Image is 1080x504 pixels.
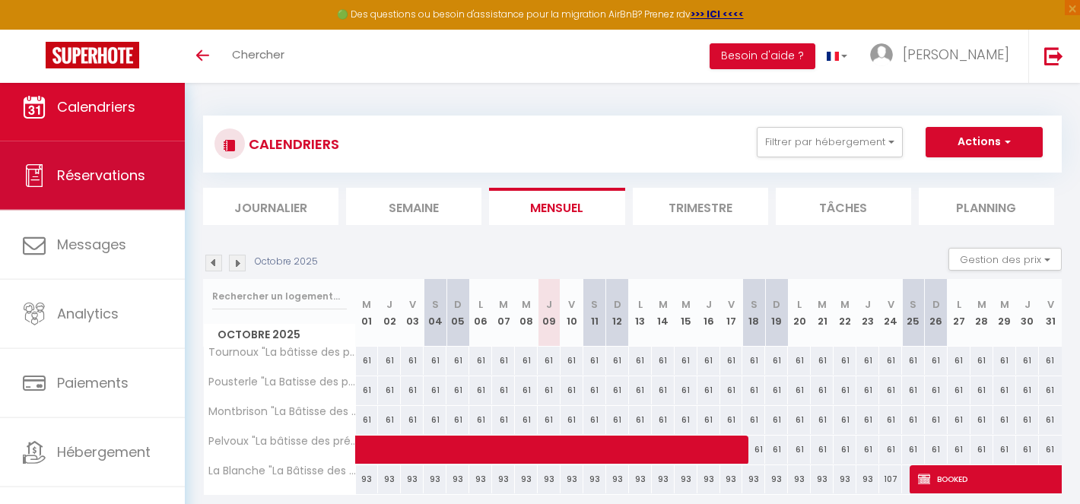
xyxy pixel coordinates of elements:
div: 61 [378,406,401,434]
abbr: S [432,297,439,312]
div: 61 [606,406,629,434]
div: 61 [948,406,970,434]
div: 93 [538,465,561,493]
div: 61 [401,376,424,404]
th: 11 [583,279,606,347]
div: 61 [356,376,379,404]
div: 61 [446,376,469,404]
th: 23 [856,279,879,347]
div: 61 [879,406,902,434]
abbr: M [977,297,986,312]
img: logout [1044,46,1063,65]
div: 61 [446,347,469,375]
button: Besoin d'aide ? [710,43,815,69]
div: 93 [424,465,446,493]
span: Hébergement [57,442,151,461]
h3: CALENDRIERS [245,127,339,161]
div: 61 [538,347,561,375]
div: 61 [1039,376,1062,404]
div: 61 [720,376,743,404]
div: 61 [1039,347,1062,375]
abbr: D [454,297,462,312]
div: 93 [561,465,583,493]
div: 61 [697,376,720,404]
abbr: M [499,297,508,312]
div: 61 [1016,347,1039,375]
div: 61 [378,376,401,404]
div: 61 [561,347,583,375]
div: 61 [925,347,948,375]
abbr: D [614,297,621,312]
span: Tournoux "La bâtisse des prés" [206,347,358,358]
th: 07 [492,279,515,347]
span: Pelvoux "La bâtisse des prés" [206,436,358,447]
div: 61 [765,376,788,404]
div: 61 [856,406,879,434]
div: 61 [629,347,652,375]
div: 61 [720,406,743,434]
span: Réservations [57,166,145,185]
div: 61 [378,347,401,375]
div: 61 [834,347,856,375]
div: 61 [424,376,446,404]
div: 61 [629,406,652,434]
div: 61 [401,347,424,375]
div: 93 [606,465,629,493]
p: Octobre 2025 [255,255,318,269]
div: 61 [925,376,948,404]
abbr: V [409,297,416,312]
abbr: M [840,297,850,312]
div: 61 [742,406,765,434]
th: 28 [970,279,993,347]
div: 61 [697,406,720,434]
abbr: J [386,297,392,312]
div: 93 [492,465,515,493]
abbr: J [865,297,871,312]
div: 93 [446,465,469,493]
div: 61 [675,347,697,375]
div: 61 [902,406,925,434]
div: 61 [856,347,879,375]
th: 06 [469,279,492,347]
div: 61 [1016,436,1039,464]
div: 61 [1016,376,1039,404]
div: 61 [606,347,629,375]
input: Rechercher un logement... [212,283,347,310]
div: 93 [469,465,492,493]
div: 93 [811,465,834,493]
a: >>> ICI <<<< [691,8,744,21]
abbr: M [1000,297,1009,312]
th: 19 [765,279,788,347]
li: Tâches [776,188,911,225]
abbr: M [681,297,691,312]
th: 02 [378,279,401,347]
div: 61 [561,376,583,404]
div: 61 [492,376,515,404]
div: 61 [811,376,834,404]
abbr: D [932,297,940,312]
abbr: L [478,297,483,312]
th: 25 [902,279,925,347]
div: 61 [1039,406,1062,434]
div: 61 [879,376,902,404]
span: Calendriers [57,97,135,116]
abbr: S [591,297,598,312]
span: Analytics [57,304,119,323]
th: 21 [811,279,834,347]
th: 24 [879,279,902,347]
span: Messages [57,235,126,254]
div: 61 [948,347,970,375]
div: 61 [401,406,424,434]
button: Actions [926,127,1043,157]
div: 61 [515,376,538,404]
abbr: L [797,297,802,312]
span: La Blanche "La Bâtisse des Prés [206,465,358,477]
th: 18 [742,279,765,347]
div: 93 [765,465,788,493]
div: 61 [652,376,675,404]
div: 61 [993,347,1016,375]
div: 93 [834,465,856,493]
div: 61 [811,406,834,434]
th: 12 [606,279,629,347]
